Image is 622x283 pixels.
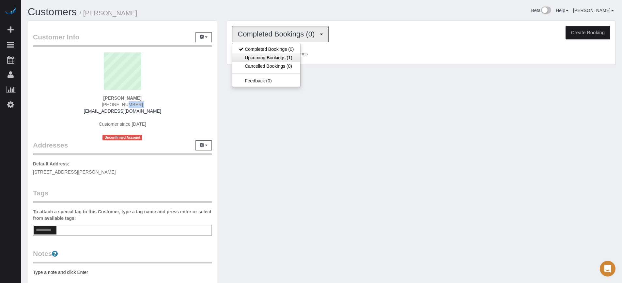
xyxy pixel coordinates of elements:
[232,62,300,70] a: Cancelled Bookings (0)
[33,188,212,203] legend: Tags
[232,77,300,85] a: Feedback (0)
[232,26,329,42] button: Completed Bookings (0)
[573,8,614,13] a: [PERSON_NAME]
[28,6,77,18] a: Customers
[33,32,212,47] legend: Customer Info
[4,7,17,16] img: Automaid Logo
[102,102,143,107] span: [PHONE_NUMBER]
[232,45,300,53] a: Completed Bookings (0)
[540,7,551,15] img: New interface
[556,8,568,13] a: Help
[600,261,615,276] div: Open Intercom Messenger
[238,30,318,38] span: Completed Bookings (0)
[103,95,141,101] strong: [PERSON_NAME]
[33,208,212,221] label: To attach a special tag to this Customer, type a tag name and press enter or select from availabl...
[80,9,137,17] small: / [PERSON_NAME]
[33,161,70,167] label: Default Address:
[84,108,161,114] a: [EMAIL_ADDRESS][DOMAIN_NAME]
[33,169,116,175] span: [STREET_ADDRESS][PERSON_NAME]
[33,269,212,276] pre: Type a note and click Enter
[232,53,300,62] a: Upcoming Bookings (1)
[531,8,551,13] a: Beta
[102,135,142,140] span: Unconfirmed Account
[99,121,146,127] span: Customer since [DATE]
[33,249,212,263] legend: Notes
[232,50,610,57] p: Customer has 0 Completed Bookings
[566,26,610,39] button: Create Booking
